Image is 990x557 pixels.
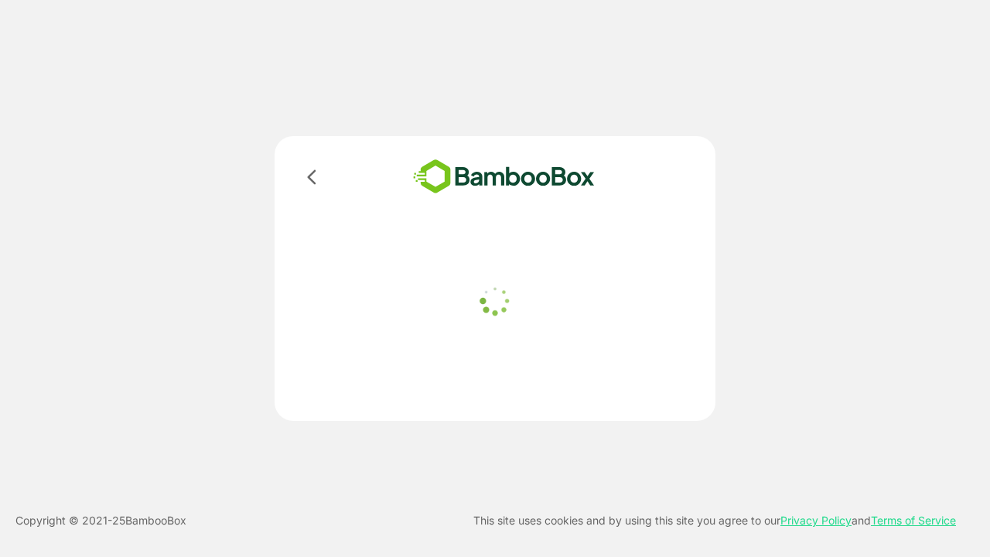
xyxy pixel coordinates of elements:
img: loader [476,282,514,320]
p: This site uses cookies and by using this site you agree to our and [473,511,956,530]
a: Privacy Policy [780,514,852,527]
img: bamboobox [391,155,617,199]
a: Terms of Service [871,514,956,527]
p: Copyright © 2021- 25 BambooBox [15,511,186,530]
